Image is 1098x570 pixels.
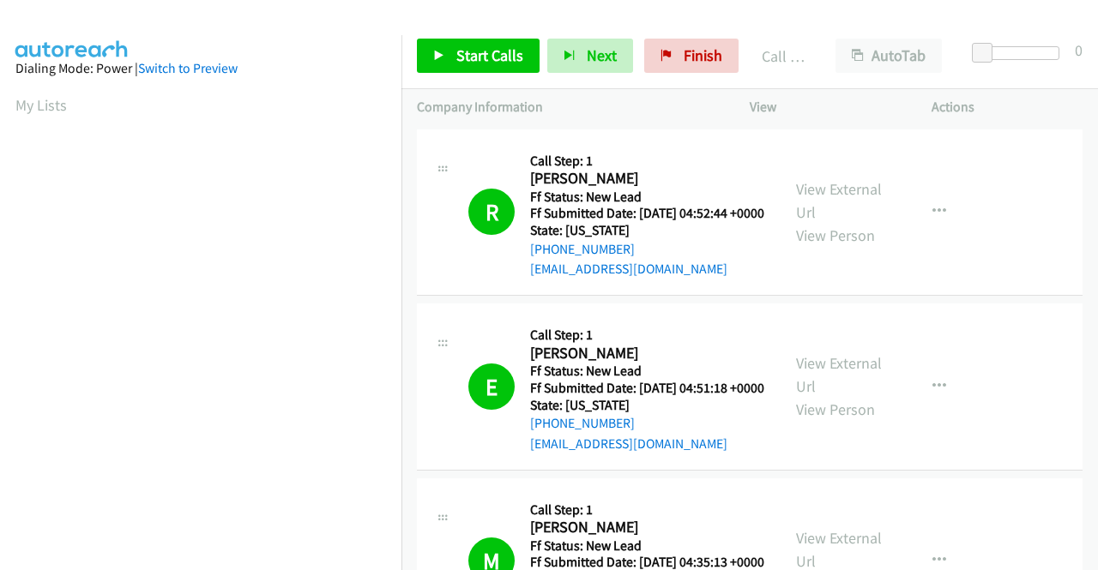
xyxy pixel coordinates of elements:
[15,95,67,115] a: My Lists
[684,45,722,65] span: Finish
[530,435,727,452] a: [EMAIL_ADDRESS][DOMAIN_NAME]
[530,169,759,189] h2: [PERSON_NAME]
[530,189,764,206] h5: Ff Status: New Lead
[530,261,727,277] a: [EMAIL_ADDRESS][DOMAIN_NAME]
[530,153,764,170] h5: Call Step: 1
[530,397,764,414] h5: State: [US_STATE]
[530,222,764,239] h5: State: [US_STATE]
[980,46,1059,60] div: Delay between calls (in seconds)
[1049,217,1098,353] iframe: Resource Center
[417,39,540,73] a: Start Calls
[456,45,523,65] span: Start Calls
[530,518,759,537] h2: [PERSON_NAME]
[644,39,739,73] a: Finish
[15,58,386,79] div: Dialing Mode: Power |
[530,363,764,380] h5: Ff Status: New Lead
[530,241,635,257] a: [PHONE_NUMBER]
[750,97,901,117] p: View
[932,97,1083,117] p: Actions
[836,39,942,73] button: AutoTab
[530,344,759,363] h2: [PERSON_NAME]
[530,380,764,397] h5: Ff Submitted Date: [DATE] 04:51:18 +0000
[530,537,764,555] h5: Ff Status: New Lead
[796,353,882,396] a: View External Url
[587,45,617,65] span: Next
[417,97,719,117] p: Company Information
[796,179,882,222] a: View External Url
[530,501,764,519] h5: Call Step: 1
[138,60,238,76] a: Switch to Preview
[530,415,635,431] a: [PHONE_NUMBER]
[1075,39,1083,62] div: 0
[530,327,764,344] h5: Call Step: 1
[547,39,633,73] button: Next
[762,45,805,68] p: Call Completed
[530,205,764,222] h5: Ff Submitted Date: [DATE] 04:52:44 +0000
[796,225,875,245] a: View Person
[796,399,875,419] a: View Person
[468,363,515,410] h1: E
[468,189,515,235] h1: R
